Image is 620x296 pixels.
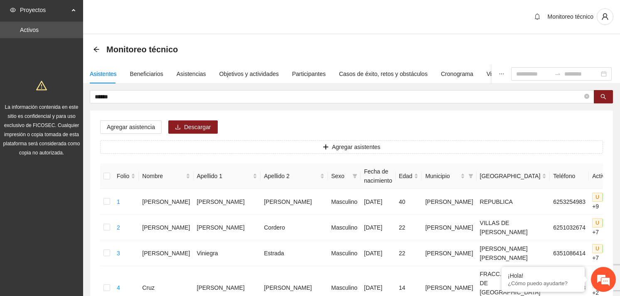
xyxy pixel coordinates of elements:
span: to [554,71,561,77]
td: Masculino [328,215,361,240]
span: Sexo [331,171,349,181]
td: 6351086414 [550,240,589,266]
td: +9 [589,189,619,215]
th: Fecha de nacimiento [361,164,396,189]
th: Folio [113,164,139,189]
button: search [594,90,613,103]
td: [PERSON_NAME] [422,240,476,266]
a: 3 [117,250,120,257]
a: Activos [20,27,39,33]
span: ellipsis [499,71,504,77]
span: P [603,244,613,253]
p: ¿Cómo puedo ayudarte? [508,280,578,286]
a: 1 [117,198,120,205]
span: eye [10,7,16,13]
td: 22 [396,240,422,266]
td: VILLAS DE [PERSON_NAME] [477,215,550,240]
span: Agregar asistentes [332,142,381,152]
span: P [603,193,613,202]
td: [PERSON_NAME] [139,189,193,215]
td: 6253254983 [550,189,589,215]
th: Apellido 1 [194,164,261,189]
span: Descargar [184,122,211,132]
td: [PERSON_NAME] [139,240,193,266]
span: [GEOGRAPHIC_DATA] [480,171,541,181]
span: Nombre [142,171,184,181]
td: [PERSON_NAME] [139,215,193,240]
span: filter [468,174,473,179]
span: Agregar asistencia [107,122,155,132]
div: Visita de campo y entregables [487,69,564,78]
button: bell [531,10,544,23]
td: +7 [589,240,619,266]
button: plusAgregar asistentes [100,140,603,154]
div: ¡Hola! [508,272,578,279]
td: [DATE] [361,215,396,240]
span: Apellido 2 [264,171,318,181]
div: Back [93,46,100,53]
div: Objetivos y actividades [219,69,279,78]
td: 6251032674 [550,215,589,240]
span: filter [467,170,475,182]
td: Masculino [328,240,361,266]
button: ellipsis [492,64,511,83]
th: Municipio [422,164,476,189]
td: [PERSON_NAME] [PERSON_NAME] [477,240,550,266]
span: Monitoreo técnico [106,43,178,56]
span: search [600,94,606,100]
span: download [175,124,181,131]
td: [PERSON_NAME] [194,189,261,215]
button: user [597,8,613,25]
span: Proyectos [20,2,69,18]
div: Asistencias [177,69,206,78]
td: [PERSON_NAME] [422,189,476,215]
span: bell [531,13,544,20]
div: Cronograma [441,69,473,78]
span: Apellido 1 [197,171,251,181]
button: Agregar asistencia [100,120,162,134]
td: 22 [396,215,422,240]
div: Beneficiarios [130,69,163,78]
th: Colonia [477,164,550,189]
span: Municipio [425,171,458,181]
a: 4 [117,284,120,291]
span: P [603,218,613,228]
span: U [592,193,603,202]
td: Estrada [261,240,328,266]
span: plus [323,144,329,151]
span: Monitoreo técnico [547,13,593,20]
td: [PERSON_NAME] [261,189,328,215]
td: Cordero [261,215,328,240]
span: Folio [117,171,129,181]
span: close-circle [584,94,589,99]
td: 40 [396,189,422,215]
div: Participantes [292,69,326,78]
td: [PERSON_NAME] [422,215,476,240]
span: filter [351,170,359,182]
a: 2 [117,224,120,231]
span: swap-right [554,71,561,77]
div: Casos de éxito, retos y obstáculos [339,69,428,78]
span: U [592,244,603,253]
span: U [592,218,603,228]
span: Edad [399,171,413,181]
span: La información contenida en este sitio es confidencial y para uso exclusivo de FICOSEC. Cualquier... [3,104,80,156]
th: Edad [396,164,422,189]
td: Viniegra [194,240,261,266]
span: close-circle [584,93,589,101]
td: [DATE] [361,240,396,266]
th: Apellido 2 [261,164,328,189]
span: arrow-left [93,46,100,53]
th: Nombre [139,164,193,189]
td: REPUBLICA [477,189,550,215]
td: [PERSON_NAME] [194,215,261,240]
span: user [597,13,613,20]
th: Teléfono [550,164,589,189]
th: Actividad [589,164,619,189]
span: filter [352,174,357,179]
td: [DATE] [361,189,396,215]
button: downloadDescargar [168,120,218,134]
td: +7 [589,215,619,240]
td: Masculino [328,189,361,215]
div: Asistentes [90,69,117,78]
